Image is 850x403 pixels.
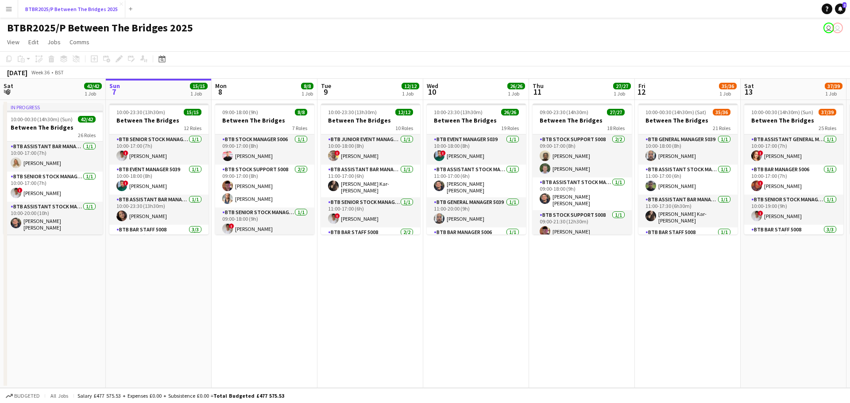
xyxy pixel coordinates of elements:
a: 2 [835,4,846,14]
app-card-role: BTB Bar Staff 50082/2 [321,227,420,270]
h1: BTBR2025/P Between The Bridges 2025 [7,21,193,35]
app-card-role: BTB Senior Stock Manager 50061/111:00-17:00 (6h)![PERSON_NAME] [321,197,420,227]
app-card-role: BTB Event Manager 50391/110:00-18:00 (8h)![PERSON_NAME] [109,165,209,195]
span: 27/27 [607,109,625,115]
span: 15/15 [190,83,208,89]
span: Wed [427,82,438,90]
div: In progress10:00-00:30 (14h30m) (Sun)42/42Between The Bridges26 RolesBTB Assistant Bar Manager 50... [4,104,103,234]
div: [DATE] [7,68,27,77]
span: 37/39 [819,109,836,115]
span: All jobs [49,392,70,399]
span: Mon [215,82,227,90]
span: 8 [214,87,227,97]
span: Fri [638,82,645,90]
span: Sat [744,82,754,90]
span: 10:00-00:30 (14h30m) (Sun) [11,116,73,123]
span: 2 [842,2,846,8]
span: 18 Roles [607,125,625,131]
span: 42/42 [84,83,102,89]
span: 25 Roles [819,125,836,131]
span: 10:00-23:30 (13h30m) [328,109,377,115]
app-job-card: 09:00-23:30 (14h30m)27/27Between The Bridges18 RolesBTB Stock support 50082/209:00-17:00 (8h)[PER... [533,104,632,234]
span: 27/27 [613,83,631,89]
span: 12/12 [395,109,413,115]
span: 13 [743,87,754,97]
h3: Between The Bridges [321,116,420,124]
div: BST [55,69,64,76]
div: 1 Job [719,90,736,97]
span: 09:00-18:00 (9h) [222,109,258,115]
app-job-card: 10:00-23:30 (13h30m)12/12Between The Bridges10 RolesBTB Junior Event Manager 50391/110:00-18:00 (... [321,104,420,234]
app-card-role: BTB Stock support 50081/109:00-21:30 (12h30m)[PERSON_NAME] [533,210,632,240]
app-card-role: BTB Event Manager 50391/110:00-18:00 (8h)![PERSON_NAME] [427,134,526,165]
span: 12/12 [402,83,419,89]
div: 1 Job [402,90,419,97]
app-card-role: BTB Bar Staff 50083/310:30-17:30 (7h) [109,225,209,280]
app-card-role: BTB Assistant Bar Manager 50061/111:00-17:30 (6h30m)[PERSON_NAME] Kar-[PERSON_NAME] [638,195,738,227]
span: 10 [425,87,438,97]
span: Sat [4,82,13,90]
app-job-card: 10:00-00:30 (14h30m) (Sat)35/36Between The Bridges21 RolesBTB General Manager 50391/110:00-18:00 ... [638,104,738,234]
app-card-role: BTB Senior Stock Manager 50061/110:00-19:00 (9h)![PERSON_NAME] [744,195,843,225]
app-card-role: BTB Assistant Stock Manager 50061/109:00-18:00 (9h)[PERSON_NAME] [PERSON_NAME] [533,177,632,210]
a: View [4,36,23,48]
app-card-role: BTB Assistant Stock Manager 50061/111:00-17:00 (6h)[PERSON_NAME] [638,165,738,195]
app-card-role: BTB Senior Stock Manager 50061/109:00-18:00 (9h)![PERSON_NAME] [215,207,314,238]
app-card-role: BTB Bar Manager 50061/110:00-17:00 (7h)![PERSON_NAME] [744,165,843,195]
span: View [7,38,19,46]
h3: Between The Bridges [109,116,209,124]
span: 12 Roles [184,125,201,131]
h3: Between The Bridges [638,116,738,124]
h3: Between The Bridges [4,123,103,131]
app-job-card: 09:00-18:00 (9h)8/8Between The Bridges7 RolesBTB Stock Manager 50061/109:00-17:00 (8h)[PERSON_NAM... [215,104,314,234]
app-job-card: 10:00-23:30 (13h30m)26/26Between The Bridges19 RolesBTB Event Manager 50391/110:00-18:00 (8h)![PE... [427,104,526,234]
span: Tue [321,82,331,90]
span: ! [758,180,763,186]
h3: Between The Bridges [215,116,314,124]
span: 37/39 [825,83,842,89]
span: 7 Roles [292,125,307,131]
app-card-role: BTB General Manager 50391/110:00-18:00 (8h)[PERSON_NAME] [638,134,738,165]
span: 19 Roles [501,125,519,131]
span: ! [229,223,234,229]
app-card-role: BTB Bar Staff 50083/310:30-17:30 (7h) [744,225,843,280]
span: ! [335,150,340,156]
div: 1 Job [614,90,630,97]
h3: Between The Bridges [427,116,526,124]
span: 11 [531,87,544,97]
span: Week 36 [29,69,51,76]
h3: Between The Bridges [533,116,632,124]
a: Jobs [44,36,64,48]
div: 1 Job [508,90,525,97]
span: ! [17,188,23,193]
span: 7 [108,87,120,97]
span: Sun [109,82,120,90]
span: 10:00-23:30 (13h30m) [434,109,483,115]
span: 21 Roles [713,125,730,131]
span: ! [758,150,763,156]
span: Edit [28,38,39,46]
app-card-role: BTB Bar Staff 50081/1 [638,227,738,257]
span: 26/26 [507,83,525,89]
div: Salary £477 575.53 + Expenses £0.00 + Subsistence £0.00 = [77,392,284,399]
app-card-role: BTB Stock Manager 50061/109:00-17:00 (8h)[PERSON_NAME] [215,134,314,165]
span: 35/36 [713,109,730,115]
button: Budgeted [4,391,41,401]
app-job-card: 10:00-00:30 (14h30m) (Sun)37/39Between The Bridges25 RolesBTB Assistant General Manager 50061/110... [744,104,843,234]
a: Edit [25,36,42,48]
span: 10:00-00:30 (14h30m) (Sat) [645,109,706,115]
div: 10:00-23:30 (13h30m)15/15Between The Bridges12 RolesBTB Senior Stock Manager 50061/110:00-17:00 (... [109,104,209,234]
button: BTBR2025/P Between The Bridges 2025 [18,0,125,18]
span: 10:00-00:30 (14h30m) (Sun) [751,109,813,115]
span: 10 Roles [395,125,413,131]
span: 8/8 [301,83,313,89]
app-card-role: BTB Bar Manager 50061/1 [427,227,526,257]
app-card-role: BTB Assistant General Manager 50061/110:00-17:00 (7h)![PERSON_NAME] [744,134,843,165]
app-card-role: BTB Senior Stock Manager 50061/110:00-17:00 (7h)![PERSON_NAME] [4,172,103,202]
app-card-role: BTB Assistant Stock Manager 50061/111:00-17:00 (6h)[PERSON_NAME] [PERSON_NAME] [427,165,526,197]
